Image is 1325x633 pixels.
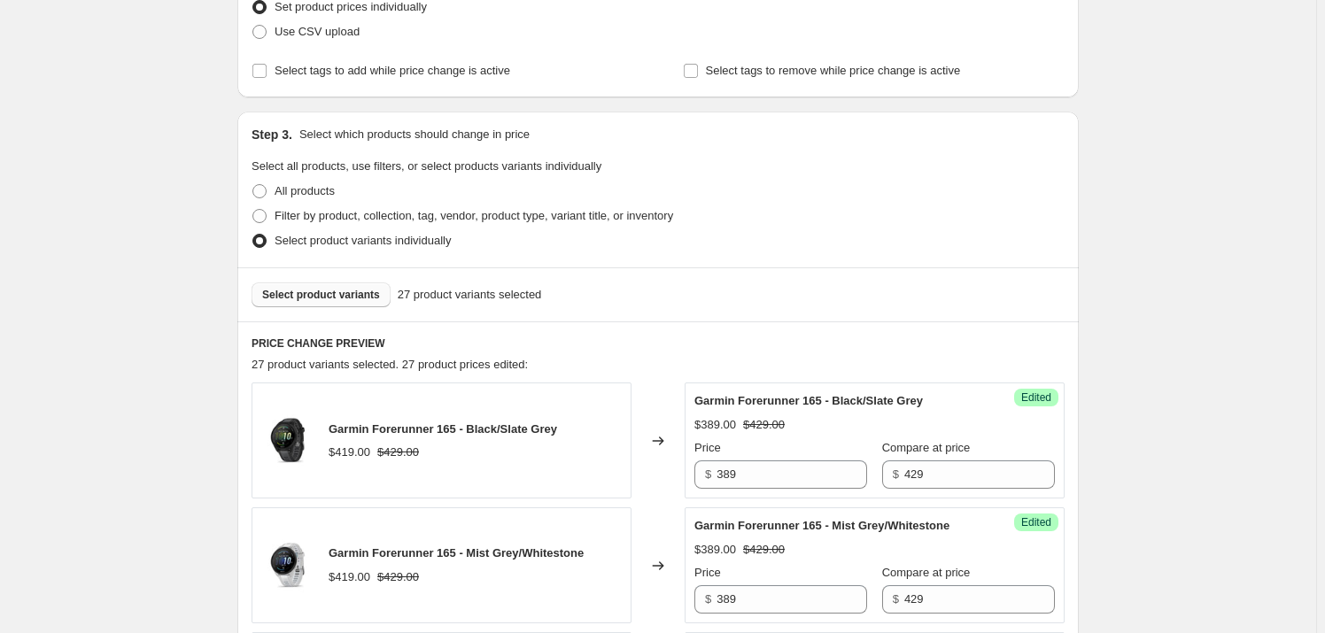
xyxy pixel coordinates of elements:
button: Select product variants [252,282,391,307]
span: Select product variants [262,288,380,302]
span: Compare at price [882,441,971,454]
span: Select tags to add while price change is active [275,64,510,77]
span: $ [705,467,711,481]
img: ScreenShot2024-02-25at8.52.03pm_80x.jpg [261,539,314,592]
h2: Step 3. [252,126,292,143]
span: Price [694,566,721,579]
span: Garmin Forerunner 165 - Black/Slate Grey [329,422,557,436]
div: $389.00 [694,541,736,559]
span: Use CSV upload [275,25,360,38]
span: Garmin Forerunner 165 - Black/Slate Grey [694,394,923,407]
div: $419.00 [329,568,370,586]
span: Garmin Forerunner 165 - Mist Grey/Whitestone [329,546,584,560]
span: $ [893,592,899,606]
span: Edited [1021,515,1051,529]
span: Compare at price [882,566,971,579]
span: 27 product variants selected. 27 product prices edited: [252,358,528,371]
span: Select tags to remove while price change is active [706,64,961,77]
span: All products [275,184,335,197]
h6: PRICE CHANGE PREVIEW [252,336,1065,351]
span: Garmin Forerunner 165 - Mist Grey/Whitestone [694,519,949,532]
strike: $429.00 [743,416,785,434]
span: Select product variants individually [275,234,451,247]
span: Edited [1021,390,1051,405]
div: $389.00 [694,416,736,434]
span: $ [705,592,711,606]
p: Select which products should change in price [299,126,530,143]
div: $419.00 [329,444,370,461]
strike: $429.00 [377,444,419,461]
span: $ [893,467,899,481]
span: Filter by product, collection, tag, vendor, product type, variant title, or inventory [275,209,673,222]
span: 27 product variants selected [398,286,542,304]
img: ScreenShot2024-02-25at8.45.50pm_80x.jpg [261,414,314,467]
span: Price [694,441,721,454]
strike: $429.00 [743,541,785,559]
strike: $429.00 [377,568,419,586]
span: Select all products, use filters, or select products variants individually [252,159,601,173]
